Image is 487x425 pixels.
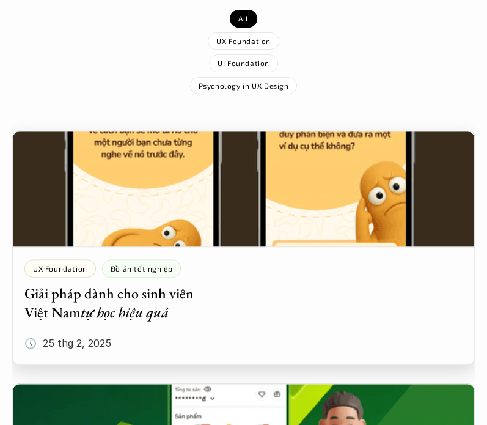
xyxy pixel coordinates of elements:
[216,37,271,45] p: UX Foundation
[12,131,475,365] a: UX FoundationĐồ án tốt nghiệpGiải pháp dành cho sinh viên Việt Namtự học hiệu quả🕔 25 thg 2, 2025
[238,14,249,23] p: All
[218,59,269,67] p: UI Foundation
[199,81,289,90] p: Psychology in UX Design
[208,32,279,50] a: UX Foundation
[190,77,298,94] a: Psychology in UX Design
[209,54,278,72] a: UI Foundation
